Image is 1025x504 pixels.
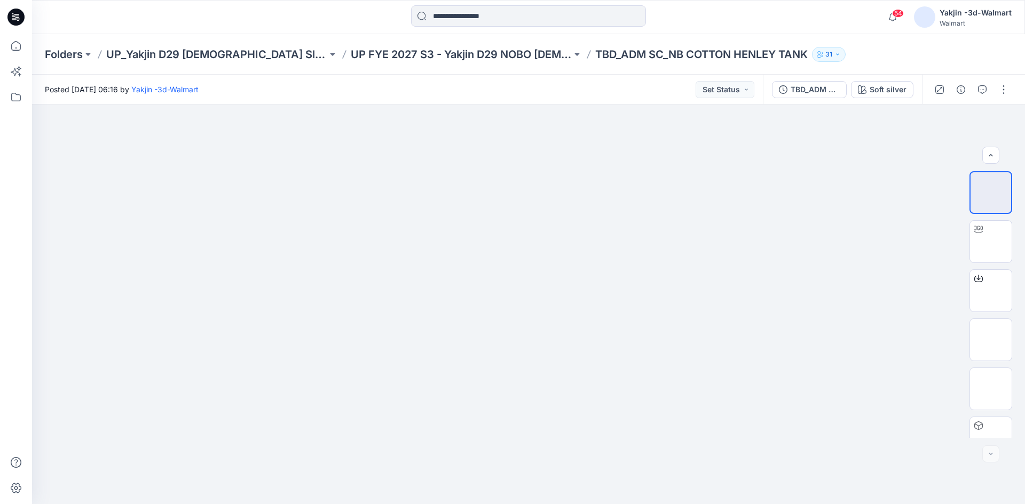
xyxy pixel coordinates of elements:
div: Walmart [940,19,1012,27]
span: 54 [892,9,904,18]
a: Folders [45,47,83,62]
button: 31 [812,47,846,62]
button: Details [952,81,969,98]
a: UP_Yakjin D29 [DEMOGRAPHIC_DATA] Sleep [106,47,327,62]
span: Posted [DATE] 06:16 by [45,84,199,95]
button: Soft silver [851,81,913,98]
img: avatar [914,6,935,28]
a: UP FYE 2027 S3 - Yakjin D29 NOBO [DEMOGRAPHIC_DATA] Sleepwear [351,47,572,62]
div: Yakjin -3d-Walmart [940,6,1012,19]
button: TBD_ADM SC_NB COTTON HENLEY TANK [772,81,847,98]
div: TBD_ADM SC_NB COTTON HENLEY TANK [791,84,840,95]
div: Soft silver [870,84,906,95]
p: 31 [825,49,832,60]
p: TBD_ADM SC_NB COTTON HENLEY TANK [595,47,808,62]
a: Yakjin -3d-Walmart [131,85,199,94]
